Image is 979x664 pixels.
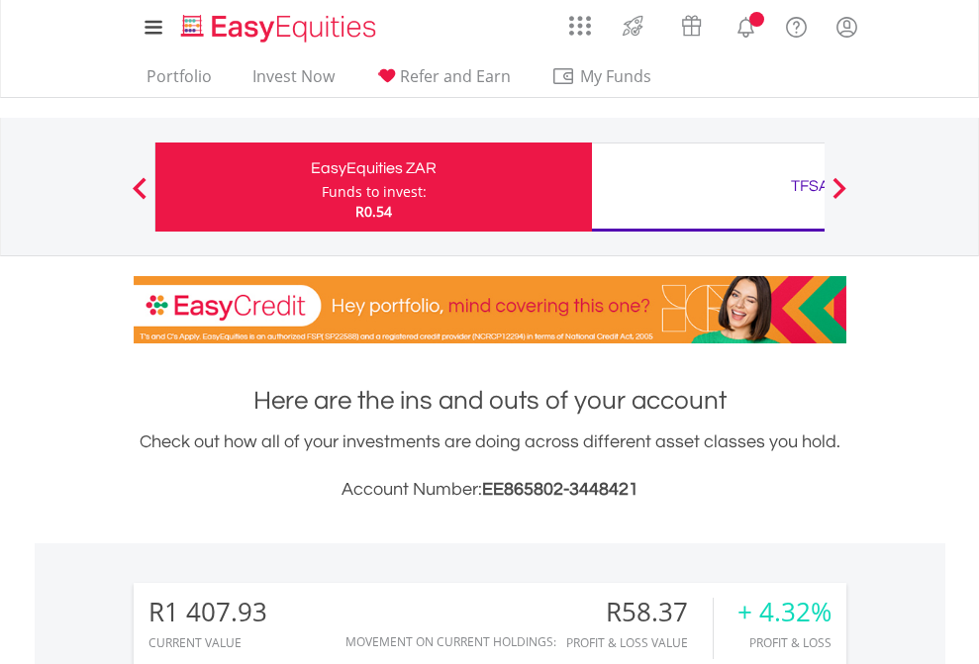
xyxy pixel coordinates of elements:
img: EasyEquities_Logo.png [177,12,384,45]
div: EasyEquities ZAR [167,154,580,182]
img: grid-menu-icon.svg [569,15,591,37]
a: Invest Now [245,66,343,97]
a: Portfolio [139,66,220,97]
span: Refer and Earn [400,65,511,87]
a: My Profile [822,5,872,48]
div: Profit & Loss Value [566,636,713,649]
div: R1 407.93 [148,598,267,626]
div: Funds to invest: [322,182,427,202]
a: Vouchers [662,5,721,42]
button: Next [820,187,859,207]
a: AppsGrid [556,5,604,37]
button: Previous [120,187,159,207]
span: My Funds [551,63,681,89]
a: Home page [173,5,384,45]
a: Refer and Earn [367,66,519,97]
div: + 4.32% [737,598,832,626]
h1: Here are the ins and outs of your account [134,383,846,419]
div: Check out how all of your investments are doing across different asset classes you hold. [134,428,846,504]
img: EasyCredit Promotion Banner [134,276,846,343]
h3: Account Number: [134,476,846,504]
img: thrive-v2.svg [617,10,649,42]
a: FAQ's and Support [771,5,822,45]
span: R0.54 [355,202,392,221]
span: EE865802-3448421 [482,480,638,499]
a: Notifications [721,5,771,45]
div: R58.37 [566,598,713,626]
div: Profit & Loss [737,636,832,649]
img: vouchers-v2.svg [675,10,708,42]
div: Movement on Current Holdings: [345,635,556,648]
div: CURRENT VALUE [148,636,267,649]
